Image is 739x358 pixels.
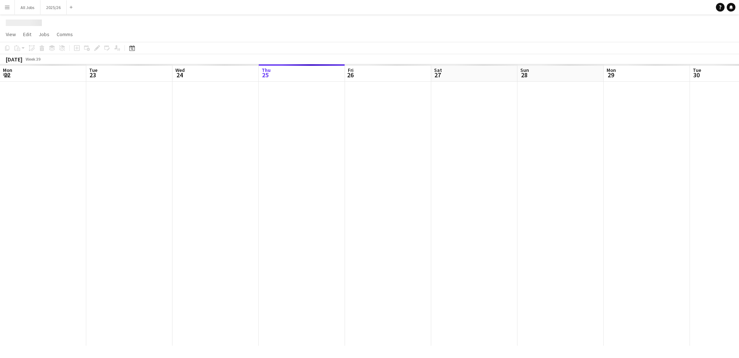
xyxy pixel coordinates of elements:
a: Jobs [36,30,52,39]
button: All Jobs [15,0,40,14]
span: Edit [23,31,31,38]
span: 22 [2,71,12,79]
span: 25 [261,71,271,79]
span: Sun [520,67,529,73]
a: View [3,30,19,39]
span: 29 [605,71,616,79]
a: Comms [54,30,76,39]
span: View [6,31,16,38]
button: 2025/26 [40,0,67,14]
span: 26 [347,71,354,79]
span: 27 [433,71,442,79]
span: Thu [262,67,271,73]
a: Edit [20,30,34,39]
span: Week 39 [24,56,42,62]
span: 28 [519,71,529,79]
span: Tue [89,67,97,73]
span: Jobs [39,31,49,38]
div: [DATE] [6,56,22,63]
span: Tue [693,67,701,73]
span: 30 [692,71,701,79]
span: Mon [607,67,616,73]
span: 23 [88,71,97,79]
span: Fri [348,67,354,73]
span: Wed [175,67,185,73]
span: Sat [434,67,442,73]
span: 24 [174,71,185,79]
span: Mon [3,67,12,73]
span: Comms [57,31,73,38]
